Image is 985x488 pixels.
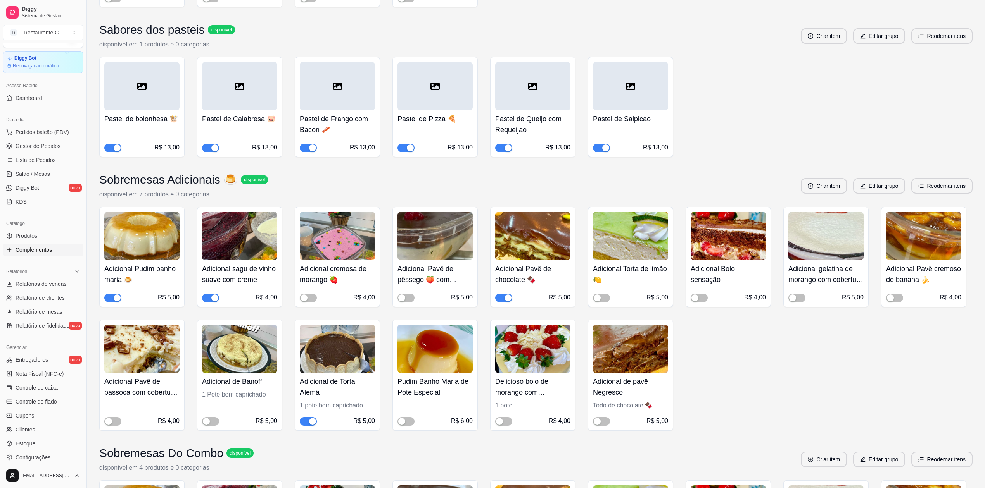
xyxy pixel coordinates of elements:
[593,401,668,410] div: Todo de chocolate 🍫
[691,263,766,285] h4: Adicional Bolo sensação
[16,412,34,419] span: Cupons
[300,376,375,398] h4: Adicional de Torta Alemã
[495,212,570,260] img: product-image
[104,212,180,260] img: product-image
[3,278,83,290] a: Relatórios de vendas
[397,263,473,285] h4: Adicional Pavê de pêssego 🍑 com cobertura de chocolate 🍫
[3,451,83,464] a: Configurações
[6,268,27,275] span: Relatórios
[593,113,668,124] h4: Pastel de Salpicao
[495,401,570,410] div: 1 pote
[104,113,180,124] h4: Pastel de bolonhesa 🐮
[104,325,180,373] img: product-image
[16,322,69,330] span: Relatório de fidelidade
[3,196,83,208] a: KDS
[13,63,59,69] article: Renovação automática
[16,170,50,178] span: Salão / Mesas
[16,280,67,288] span: Relatórios de vendas
[788,212,864,260] img: product-image
[549,416,570,426] div: R$ 4,00
[911,178,973,194] button: ordered-listReodernar itens
[16,246,52,254] span: Complementos
[801,178,847,194] button: plus-circleCriar item
[3,437,83,450] a: Estoque
[10,29,17,36] span: R
[918,183,924,189] span: ordered-list
[860,33,866,39] span: edit
[3,168,83,180] a: Salão / Mesas
[451,416,473,426] div: R$ 6,00
[593,212,668,260] img: product-image
[154,143,180,152] div: R$ 13,00
[99,23,205,37] h3: Sabores dos pasteis
[397,212,473,260] img: product-image
[397,325,473,373] img: product-image
[300,325,375,373] img: product-image
[353,416,375,426] div: R$ 5,00
[853,28,905,44] button: editEditar grupo
[353,293,375,302] div: R$ 4,00
[3,217,83,230] div: Catálogo
[16,356,48,364] span: Entregadores
[104,376,180,398] h4: Adicional Pavê de passoca com cobertura de KitKat
[593,325,668,373] img: product-image
[3,25,83,40] button: Select a team
[3,92,83,104] a: Dashboard
[3,244,83,256] a: Complementos
[3,154,83,166] a: Lista de Pedidos
[3,51,83,73] a: Diggy BotRenovaçãoautomática
[228,450,252,456] span: disponível
[808,457,813,462] span: plus-circle
[256,293,277,302] div: R$ 4,00
[104,263,180,285] h4: Adicional Pudim banho maria 🍮
[495,113,570,135] h4: Pastel de Queijo com Requeijao
[3,423,83,436] a: Clientes
[788,263,864,285] h4: Adicional gelatina de morango com cobertura especial
[99,173,238,187] h3: Sobremesas Adicionais 🍮
[646,293,668,302] div: R$ 5,00
[448,143,473,152] div: R$ 13,00
[545,143,570,152] div: R$ 13,00
[24,29,63,36] div: Restaurante C ...
[202,390,277,399] div: 1 Pote bem caprichado
[99,463,254,473] p: disponível em 4 produtos e 0 categorias
[22,13,80,19] span: Sistema de Gestão
[202,212,277,260] img: product-image
[3,381,83,394] a: Controle de caixa
[3,409,83,422] a: Cupons
[3,395,83,408] a: Controle de fiado
[16,198,27,206] span: KDS
[808,183,813,189] span: plus-circle
[495,325,570,373] img: product-image
[202,325,277,373] img: product-image
[593,263,668,285] h4: Adicional Torta de limão 🍋
[397,113,473,124] h4: Pastel de Pizza 🍕
[16,294,65,302] span: Relatório de clientes
[16,128,69,136] span: Pedidos balcão (PDV)
[3,354,83,366] a: Entregadoresnovo
[16,142,60,150] span: Gestor de Pedidos
[14,55,36,61] article: Diggy Bot
[3,3,83,22] a: DiggySistema de Gestão
[99,190,268,199] p: disponível em 7 produtos e 0 categorias
[3,140,83,152] a: Gestor de Pedidos
[300,212,375,260] img: product-image
[300,113,375,135] h4: Pastel de Frango com Bacon 🥓
[911,28,973,44] button: ordered-listReodernar itens
[202,113,277,124] h4: Pastel de Calabresa 🐷
[16,94,42,102] span: Dashboard
[3,320,83,332] a: Relatório de fidelidadenovo
[593,376,668,398] h4: Adicional de pavê Negresco
[99,40,235,49] p: disponível em 1 produtos e 0 categorias
[3,126,83,138] button: Pedidos balcão (PDV)
[886,212,961,260] img: product-image
[16,398,57,406] span: Controle de fiado
[16,384,58,392] span: Controle de caixa
[886,263,961,285] h4: Adicional Pavê cremoso de banana 🍌
[300,401,375,410] div: 1 pote bem caprichado
[16,308,62,316] span: Relatório de mesas
[911,452,973,467] button: ordered-listReodernar itens
[918,457,924,462] span: ordered-list
[3,79,83,92] div: Acesso Rápido
[842,293,864,302] div: R$ 5,00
